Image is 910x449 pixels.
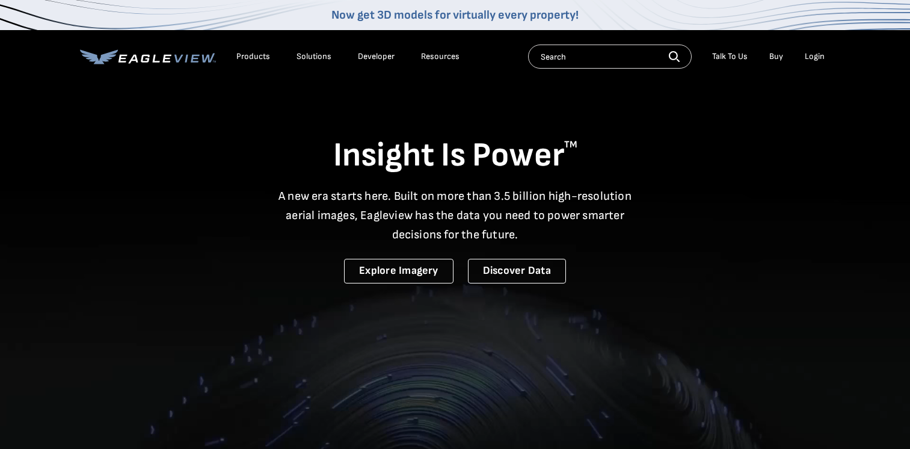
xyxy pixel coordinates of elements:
[769,51,783,62] a: Buy
[297,51,331,62] div: Solutions
[358,51,395,62] a: Developer
[80,135,831,177] h1: Insight Is Power
[805,51,825,62] div: Login
[344,259,453,283] a: Explore Imagery
[468,259,566,283] a: Discover Data
[712,51,748,62] div: Talk To Us
[236,51,270,62] div: Products
[271,187,639,244] p: A new era starts here. Built on more than 3.5 billion high-resolution aerial images, Eagleview ha...
[331,8,579,22] a: Now get 3D models for virtually every property!
[564,139,577,150] sup: TM
[528,45,692,69] input: Search
[421,51,460,62] div: Resources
